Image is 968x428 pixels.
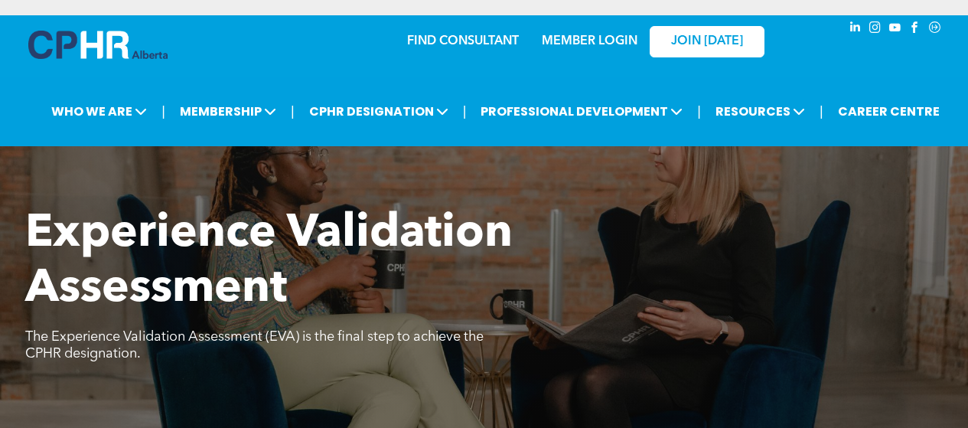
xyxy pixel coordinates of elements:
[47,97,152,126] span: WHO WE ARE
[847,19,864,40] a: linkedin
[867,19,884,40] a: instagram
[291,96,295,127] li: |
[907,19,924,40] a: facebook
[25,211,513,312] span: Experience Validation Assessment
[833,97,944,126] a: CAREER CENTRE
[28,31,168,59] img: A blue and white logo for cp alberta
[650,26,764,57] a: JOIN [DATE]
[711,97,810,126] span: RESOURCES
[697,96,701,127] li: |
[25,330,484,361] span: The Experience Validation Assessment (EVA) is the final step to achieve the CPHR designation.
[820,96,823,127] li: |
[927,19,944,40] a: Social network
[887,19,904,40] a: youtube
[407,35,519,47] a: FIND CONSULTANT
[161,96,165,127] li: |
[671,34,743,49] span: JOIN [DATE]
[305,97,453,126] span: CPHR DESIGNATION
[175,97,281,126] span: MEMBERSHIP
[463,96,467,127] li: |
[542,35,637,47] a: MEMBER LOGIN
[476,97,687,126] span: PROFESSIONAL DEVELOPMENT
